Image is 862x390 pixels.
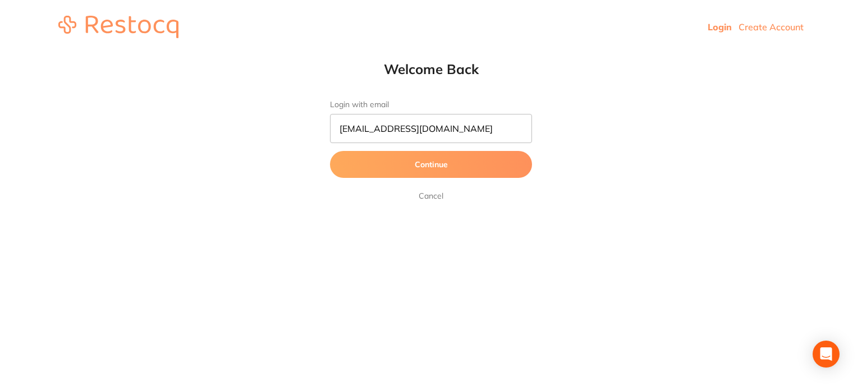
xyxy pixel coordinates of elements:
[739,21,804,33] a: Create Account
[58,16,178,38] img: restocq_logo.svg
[708,21,732,33] a: Login
[330,151,532,178] button: Continue
[813,341,840,368] div: Open Intercom Messenger
[416,189,446,203] a: Cancel
[330,100,532,109] label: Login with email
